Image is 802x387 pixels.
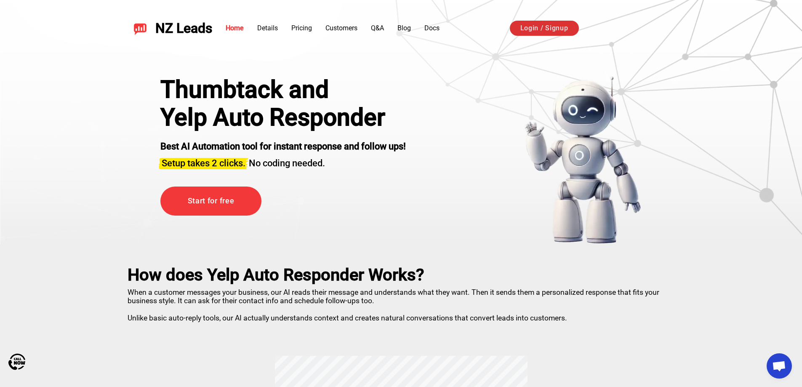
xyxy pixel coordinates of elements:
[155,21,212,36] span: NZ Leads
[160,153,406,170] h3: No coding needed.
[397,24,411,32] a: Blog
[160,76,406,104] div: Thumbtack and
[128,285,675,322] p: When a customer messages your business, our AI reads their message and understands what they want...
[510,21,579,36] a: Login / Signup
[160,104,406,131] h1: Yelp Auto Responder
[291,24,312,32] a: Pricing
[162,158,245,168] span: Setup takes 2 clicks.
[424,24,440,32] a: Docs
[767,353,792,379] div: Open chat
[133,21,147,35] img: NZ Leads logo
[128,265,675,285] h2: How does Yelp Auto Responder Works?
[160,141,406,152] strong: Best AI Automation tool for instant response and follow ups!
[257,24,278,32] a: Details
[8,353,25,370] img: Call Now
[587,19,680,38] iframe: Sign in with Google Button
[160,187,261,216] a: Start for free
[325,24,357,32] a: Customers
[226,24,244,32] a: Home
[371,24,384,32] a: Q&A
[524,76,642,244] img: yelp bot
